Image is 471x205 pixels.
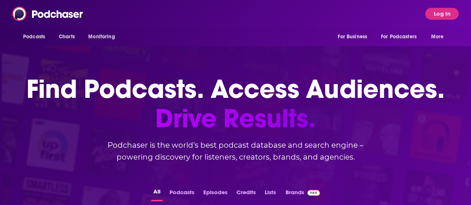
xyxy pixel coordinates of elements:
button: open menu [426,30,453,44]
button: Podcasts [167,187,197,201]
span: Charts [59,32,75,42]
button: Credits [234,187,258,201]
button: open menu [376,30,427,44]
span: For Podcasters [381,32,417,42]
button: Lists [262,187,278,201]
h2: Podchaser is the world’s best podcast database and search engine – powering discovery for listene... [87,139,385,163]
button: open menu [83,30,124,44]
span: Monitoring [88,32,115,42]
button: All [151,187,163,201]
span: Drive Results. [26,104,445,133]
a: BrandsPodchaser Pro [286,187,320,201]
button: Episodes [201,187,230,201]
button: open menu [332,30,376,44]
a: Charts [54,30,79,44]
span: Podcasts [23,32,45,42]
span: For Business [338,32,367,42]
button: open menu [18,30,55,44]
h1: Find Podcasts. Access Audiences. [26,74,445,133]
img: Podchaser Pro [307,190,320,196]
button: Log In [425,8,459,20]
span: More [431,32,444,42]
img: Podchaser - Follow, Share and Rate Podcasts [12,7,84,21]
